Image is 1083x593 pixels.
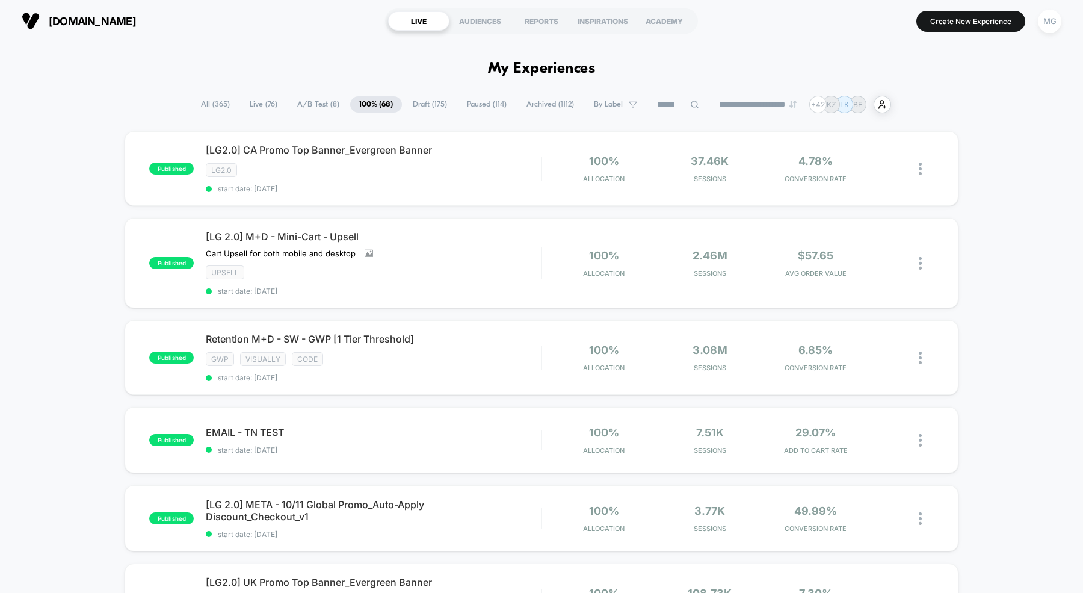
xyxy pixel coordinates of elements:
[22,12,40,30] img: Visually logo
[488,60,596,78] h1: My Experiences
[840,100,849,109] p: LK
[517,96,583,113] span: Archived ( 1112 )
[660,175,760,183] span: Sessions
[634,11,695,31] div: ACADEMY
[206,576,541,588] span: [LG2.0] UK Promo Top Banner_Evergreen Banner
[292,352,323,366] span: code
[694,505,725,517] span: 3.77k
[149,512,194,524] span: published
[583,364,625,372] span: Allocation
[766,524,866,533] span: CONVERSION RATE
[458,96,516,113] span: Paused ( 114 )
[206,144,541,156] span: [LG2.0] CA Promo Top Banner_Evergreen Banner
[696,426,724,439] span: 7.51k
[206,426,541,438] span: EMAIL - TN TEST
[149,434,194,446] span: published
[916,11,1025,32] button: Create New Experience
[572,11,634,31] div: INSPIRATIONS
[589,249,619,262] span: 100%
[206,231,541,243] span: [LG 2.0] M+D - Mini-Cart - Upsell
[288,96,348,113] span: A/B Test ( 8 )
[1038,10,1061,33] div: MG
[809,96,827,113] div: + 42
[206,265,244,279] span: Upsell
[693,344,727,356] span: 3.08M
[149,163,194,175] span: published
[206,249,356,258] span: Cart Upsell for both mobile and desktop
[350,96,402,113] span: 100% ( 68 )
[766,175,866,183] span: CONVERSION RATE
[511,11,572,31] div: REPORTS
[827,100,836,109] p: KZ
[766,269,866,278] span: AVG ORDER VALUE
[798,344,833,356] span: 6.85%
[206,498,541,523] span: [LG 2.0] META - 10/11 Global Promo_Auto-Apply Discount_Checkout_v1
[1034,9,1065,34] button: MG
[691,155,729,167] span: 37.46k
[149,352,194,364] span: published
[853,100,862,109] p: BE
[589,155,619,167] span: 100%
[583,524,625,533] span: Allocation
[206,184,541,193] span: start date: [DATE]
[449,11,511,31] div: AUDIENCES
[589,505,619,517] span: 100%
[594,100,623,109] span: By Label
[240,352,286,366] span: visually
[919,163,922,175] img: close
[192,96,239,113] span: All ( 365 )
[794,505,837,517] span: 49.99%
[660,364,760,372] span: Sessions
[660,524,760,533] span: Sessions
[589,426,619,439] span: 100%
[798,249,833,262] span: $57.65
[206,287,541,296] span: start date: [DATE]
[766,364,866,372] span: CONVERSION RATE
[388,11,449,31] div: LIVE
[693,249,727,262] span: 2.46M
[919,257,922,270] img: close
[919,434,922,447] img: close
[206,373,541,382] span: start date: [DATE]
[583,446,625,455] span: Allocation
[149,257,194,269] span: published
[919,512,922,525] img: close
[766,446,866,455] span: ADD TO CART RATE
[789,101,797,108] img: end
[798,155,833,167] span: 4.78%
[206,163,237,177] span: LG2.0
[206,333,541,345] span: Retention M+D - SW - GWP [1 Tier Threshold]
[206,352,234,366] span: gwp
[206,530,541,539] span: start date: [DATE]
[206,446,541,455] span: start date: [DATE]
[49,15,136,28] span: [DOMAIN_NAME]
[589,344,619,356] span: 100%
[660,446,760,455] span: Sessions
[583,269,625,278] span: Allocation
[583,175,625,183] span: Allocation
[404,96,456,113] span: Draft ( 175 )
[919,352,922,364] img: close
[795,426,836,439] span: 29.07%
[18,11,140,31] button: [DOMAIN_NAME]
[241,96,286,113] span: Live ( 76 )
[660,269,760,278] span: Sessions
